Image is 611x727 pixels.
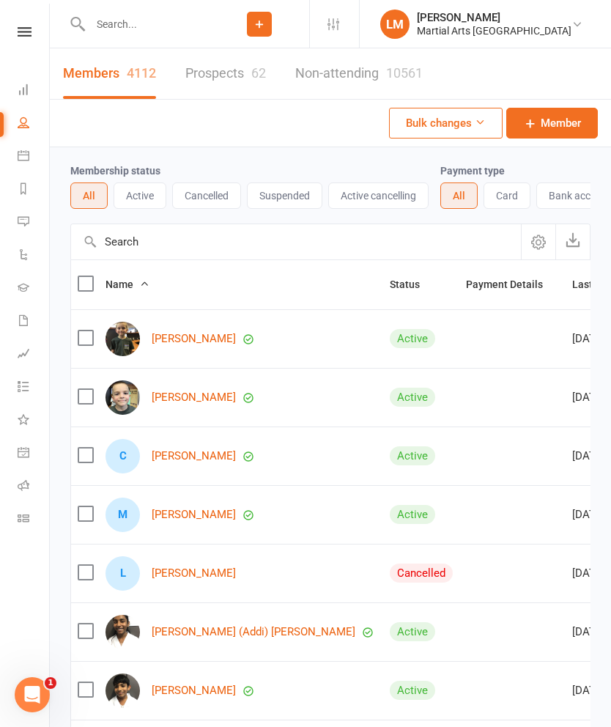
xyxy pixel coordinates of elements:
label: Membership status [70,165,160,177]
a: [PERSON_NAME] [152,684,236,697]
span: Member [541,114,581,132]
button: Name [105,276,149,293]
div: Active [390,446,435,465]
div: Martial Arts [GEOGRAPHIC_DATA] [417,24,571,37]
a: Non-attending10561 [295,48,423,99]
a: Roll call kiosk mode [18,470,51,503]
button: Card [484,182,530,209]
a: Member [506,108,598,139]
a: [PERSON_NAME] (Addi) [PERSON_NAME] [152,626,355,638]
button: Payment Details [466,276,559,293]
img: Adhithya (Addi) [105,615,140,649]
span: Payment Details [466,278,559,290]
div: 62 [251,65,266,81]
button: Cancelled [172,182,241,209]
a: [PERSON_NAME] [152,567,236,580]
a: General attendance kiosk mode [18,438,51,470]
a: [PERSON_NAME] [152,450,236,462]
div: Charlie [105,439,140,473]
div: 10561 [386,65,423,81]
img: James [105,322,140,356]
div: [PERSON_NAME] [417,11,571,24]
a: People [18,108,51,141]
span: Name [105,278,149,290]
button: Suspended [247,182,322,209]
img: Amrit [105,674,140,708]
div: Active [390,622,435,641]
div: Marnie [105,498,140,532]
div: LM [380,10,410,39]
input: Search... [86,14,210,34]
div: Luke [105,556,140,591]
a: Assessments [18,339,51,372]
label: Payment type [440,165,505,177]
a: [PERSON_NAME] [152,333,236,345]
div: 4112 [127,65,156,81]
a: Calendar [18,141,51,174]
input: Search [71,224,521,259]
button: Bulk changes [389,108,503,139]
button: All [440,182,478,209]
a: What's New [18,405,51,438]
span: Status [390,278,436,290]
button: Active cancelling [328,182,429,209]
img: Joshua [105,380,140,415]
a: Members4112 [63,48,156,99]
button: Status [390,276,436,293]
span: 1 [45,677,56,689]
div: Active [390,329,435,348]
button: Active [114,182,166,209]
div: Active [390,681,435,700]
a: [PERSON_NAME] [152,391,236,404]
a: Prospects62 [185,48,266,99]
div: Cancelled [390,564,453,583]
a: Dashboard [18,75,51,108]
a: [PERSON_NAME] [152,509,236,521]
iframe: Intercom live chat [15,677,50,712]
a: Reports [18,174,51,207]
div: Active [390,505,435,524]
div: Active [390,388,435,407]
a: Class kiosk mode [18,503,51,536]
button: All [70,182,108,209]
